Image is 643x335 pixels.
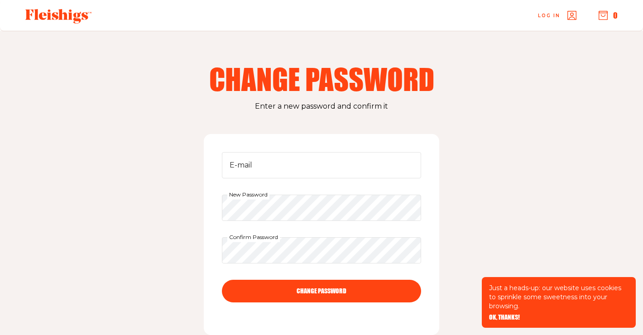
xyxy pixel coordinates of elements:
[227,190,269,200] label: New Password
[222,237,421,263] input: Confirm Password
[538,11,576,20] a: Log in
[27,100,616,112] p: Enter a new password and confirm it
[599,10,618,20] button: 0
[222,280,421,302] button: CHANGE PASSWORD
[206,64,437,93] h2: Change Password
[489,314,520,321] button: OK, THANKS!
[222,195,421,221] input: New Password
[538,12,560,19] span: Log in
[222,152,421,178] input: E-mail
[227,232,280,242] label: Confirm Password
[489,283,629,311] p: Just a heads-up: our website uses cookies to sprinkle some sweetness into your browsing.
